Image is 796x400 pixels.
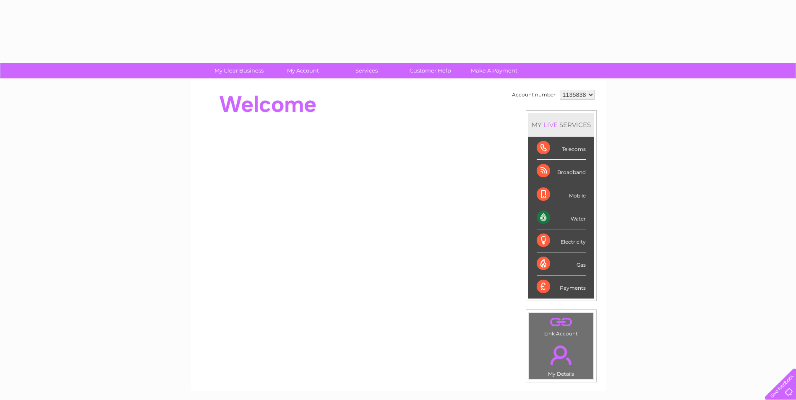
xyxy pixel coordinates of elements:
div: Payments [537,275,586,298]
a: . [531,315,591,330]
div: Electricity [537,229,586,252]
a: Make A Payment [459,63,529,78]
div: Telecoms [537,137,586,160]
div: Mobile [537,183,586,206]
div: Gas [537,252,586,275]
div: Water [537,206,586,229]
a: Customer Help [396,63,465,78]
div: MY SERVICES [528,113,594,137]
a: My Clear Business [204,63,274,78]
div: Broadband [537,160,586,183]
td: Link Account [529,312,594,339]
a: My Account [268,63,337,78]
a: . [531,340,591,370]
td: Account number [510,88,558,102]
td: My Details [529,338,594,379]
div: LIVE [542,121,559,129]
a: Services [332,63,401,78]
